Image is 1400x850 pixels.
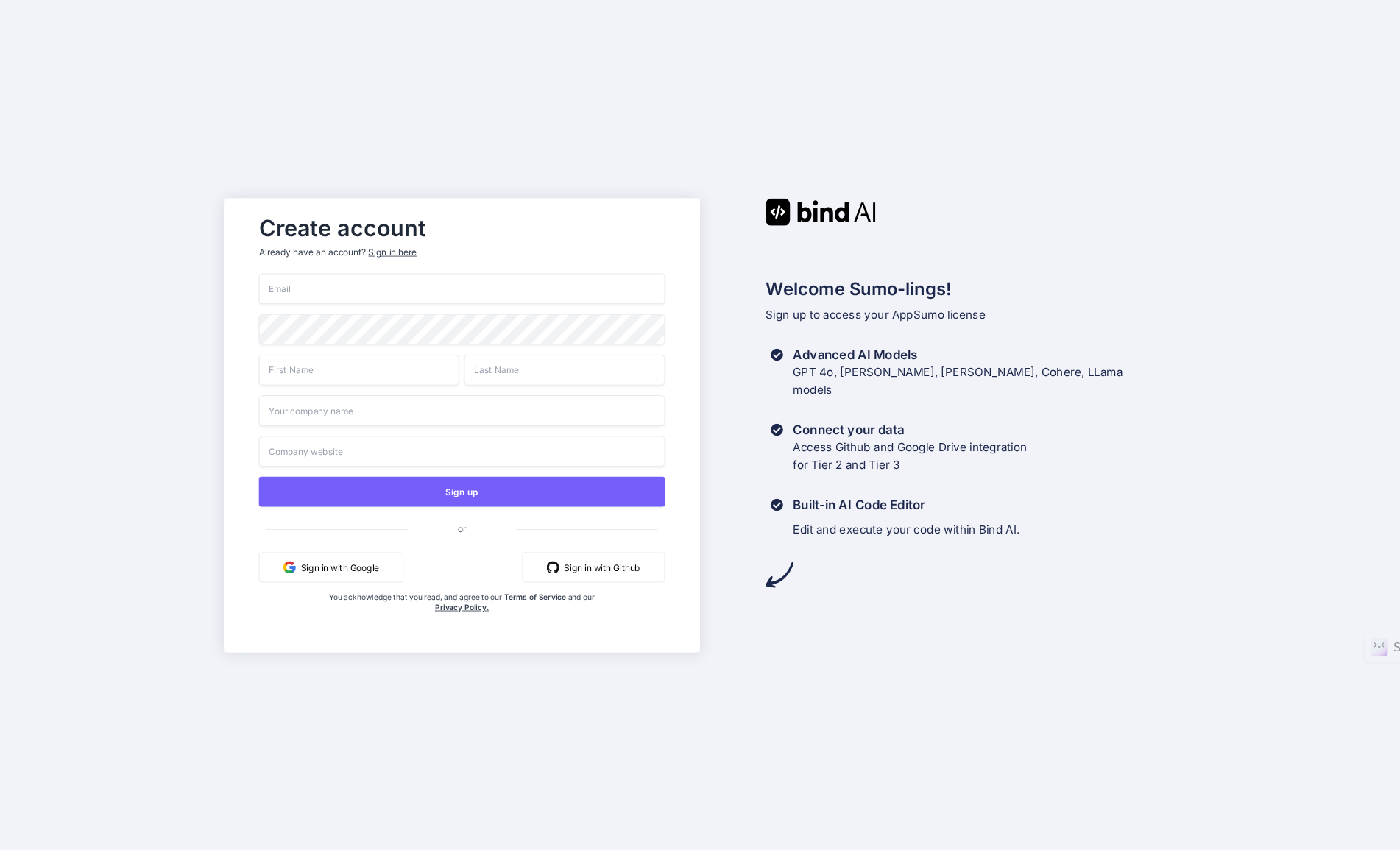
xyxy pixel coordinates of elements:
img: google [283,561,296,573]
h3: Built-in AI Code Editor [793,496,1020,514]
input: Your company name [259,395,665,426]
h2: Welcome Sumo-lings! [766,275,1175,302]
button: Sign up [259,476,665,506]
button: Sign in with Google [259,552,403,582]
div: You acknowledge that you read, and agree to our and our [327,592,598,642]
a: Terms of Service [504,592,568,601]
p: Already have an account? [259,246,665,258]
p: GPT 4o, [PERSON_NAME], [PERSON_NAME], Cohere, LLama models [793,363,1123,398]
span: or [408,512,516,543]
input: Last Name [464,354,665,385]
p: Access Github and Google Drive integration for Tier 2 and Tier 3 [793,438,1028,473]
a: Privacy Policy. [435,602,489,612]
h2: Create account [259,218,665,238]
img: arrow [766,561,793,588]
div: Sign in here [369,246,417,258]
p: Edit and execute your code within Bind AI. [793,521,1020,539]
button: Sign in with Github [523,552,665,582]
input: Email [259,273,665,304]
img: Bind AI logo [766,198,876,225]
img: github [547,561,559,573]
h3: Connect your data [793,421,1028,439]
input: First Name [259,354,459,385]
input: Company website [259,436,665,467]
p: Sign up to access your AppSumo license [766,305,1175,323]
h3: Advanced AI Models [793,346,1123,364]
